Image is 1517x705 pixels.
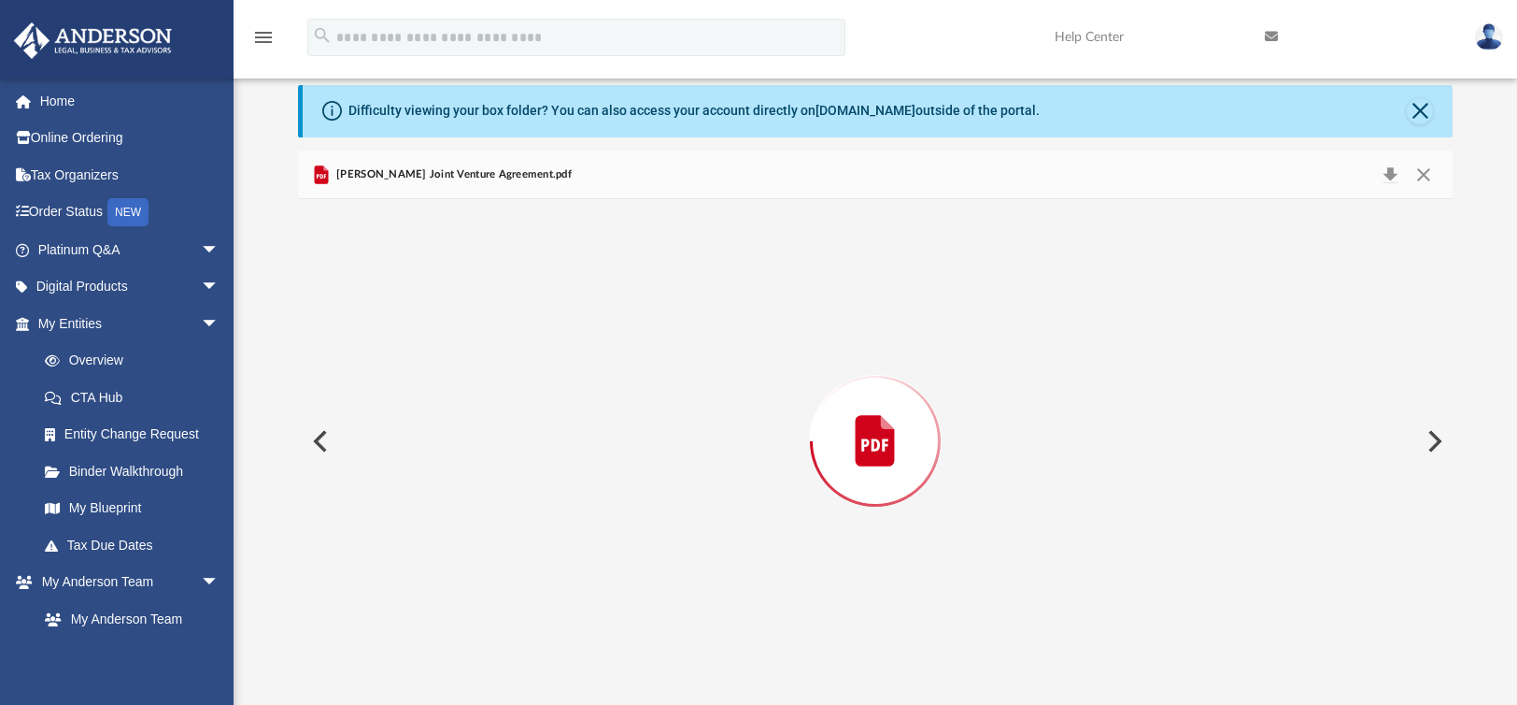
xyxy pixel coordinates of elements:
div: Difficulty viewing your box folder? You can also access your account directly on outside of the p... [348,101,1040,121]
button: Next File [1412,415,1453,468]
img: Anderson Advisors Platinum Portal [8,22,177,59]
a: Overview [26,342,248,380]
a: menu [252,36,275,49]
span: arrow_drop_down [201,231,238,269]
span: [PERSON_NAME] Joint Venture Agreement.pdf [333,166,572,183]
a: My Anderson Team [26,600,229,638]
a: My Anderson Teamarrow_drop_down [13,564,238,601]
i: menu [252,26,275,49]
a: Tax Organizers [13,156,248,194]
a: Tax Due Dates [26,526,248,564]
span: arrow_drop_down [201,564,238,602]
a: Binder Walkthrough [26,453,248,490]
a: Digital Productsarrow_drop_down [13,268,248,306]
a: Entity Change Request [26,416,248,453]
button: Previous File [298,415,339,468]
a: Anderson System [26,638,238,675]
div: NEW [107,198,149,226]
a: Platinum Q&Aarrow_drop_down [13,231,248,268]
span: arrow_drop_down [201,268,238,307]
a: Home [13,82,248,120]
a: Order StatusNEW [13,194,248,232]
button: Close [1407,98,1433,124]
a: CTA Hub [26,379,248,416]
button: Download [1373,162,1407,188]
a: Online Ordering [13,120,248,157]
button: Close [1407,162,1440,188]
a: My Entitiesarrow_drop_down [13,305,248,342]
img: User Pic [1475,23,1503,50]
i: search [312,25,333,46]
div: Preview [298,151,1453,683]
span: arrow_drop_down [201,305,238,343]
a: My Blueprint [26,490,238,527]
a: [DOMAIN_NAME] [815,103,915,118]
